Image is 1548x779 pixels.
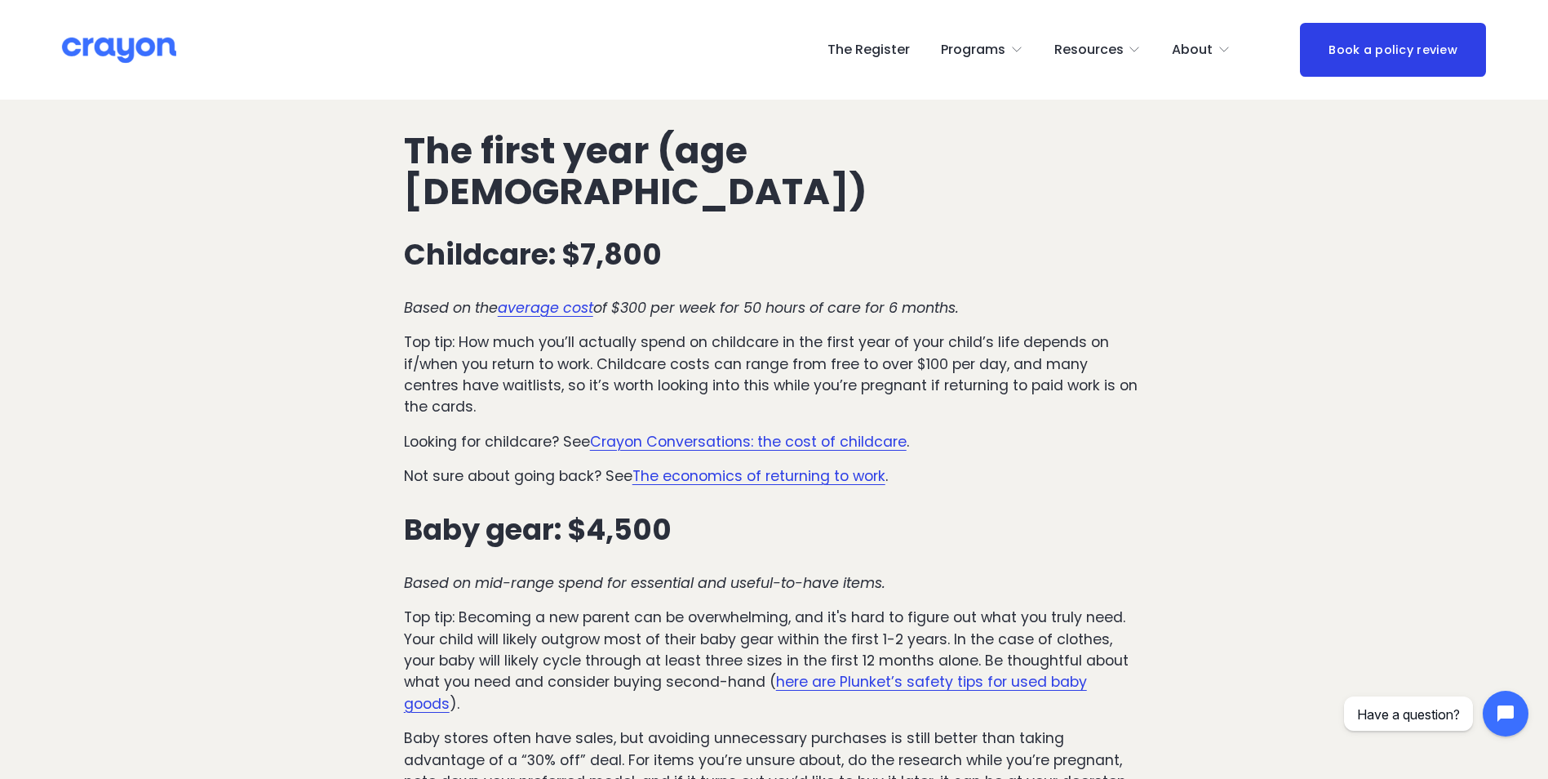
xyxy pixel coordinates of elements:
[1172,37,1231,63] a: folder dropdown
[1172,38,1213,62] span: About
[404,607,1145,714] p: Top tip: Becoming a new parent can be overwhelming, and it's hard to figure out what you truly ne...
[404,332,1145,418] p: Top tip: How much you’ll actually spend on childcare in the first year of your child’s life depen...
[590,432,907,452] a: Crayon Conversations: the cost of childcare
[1300,23,1486,76] a: Book a policy review
[941,37,1023,63] a: folder dropdown
[1054,37,1142,63] a: folder dropdown
[404,672,1087,713] a: here are Plunket’s safety tips for used baby goods
[404,431,1145,452] p: Looking for childcare? See .
[498,298,593,318] a: average cost
[827,37,910,63] a: The Register
[62,36,176,65] img: Crayon
[404,131,1145,212] h2: The first year (age [DEMOGRAPHIC_DATA])
[404,238,1145,271] h3: Childcare: $7,800
[404,514,1145,546] h3: Baby gear: $4,500
[1054,38,1124,62] span: Resources
[632,466,885,486] a: The economics of returning to work
[404,465,1145,487] p: Not sure about going back? See .
[404,298,498,318] em: Based on the
[593,298,959,318] em: of $300 per week for 50 hours of care for 6 months.
[941,38,1005,62] span: Programs
[404,573,885,593] em: Based on mid-range spend for essential and useful-to-have items.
